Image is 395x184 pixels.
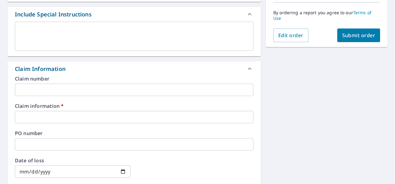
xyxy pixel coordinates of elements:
[15,76,253,81] label: Claim number
[337,28,380,42] button: Submit order
[15,10,92,19] div: Include Special Instructions
[278,32,303,39] span: Edit order
[15,65,66,73] div: Claim Information
[342,32,375,39] span: Submit order
[15,103,253,108] label: Claim information
[15,158,130,163] label: Date of loss
[7,7,261,22] div: Include Special Instructions
[273,28,308,42] button: Edit order
[7,61,261,76] div: Claim Information
[15,131,253,136] label: PO number
[273,10,380,21] p: By ordering a report you agree to our
[273,10,371,21] a: Terms of Use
